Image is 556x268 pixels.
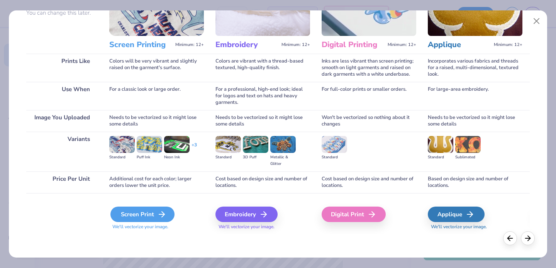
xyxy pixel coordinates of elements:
p: You can change this later. [26,10,98,16]
div: Cost based on design size and number of locations. [322,171,416,193]
div: Additional cost for each color; larger orders lower the unit price. [109,171,204,193]
div: Metallic & Glitter [270,154,296,167]
span: Minimum: 12+ [175,42,204,47]
div: Puff Ink [137,154,162,161]
div: Image You Uploaded [26,110,98,132]
div: Colors are vibrant with a thread-based textured, high-quality finish. [215,54,310,82]
div: Embroidery [215,207,278,222]
div: Sublimated [455,154,481,161]
div: Based on design size and number of locations. [428,171,522,193]
img: 3D Puff [243,136,268,153]
div: Needs to be vectorized so it might lose some details [109,110,204,132]
div: Variants [26,132,98,171]
div: For a professional, high-end look; ideal for logos and text on hats and heavy garments. [215,82,310,110]
span: Minimum: 12+ [494,42,522,47]
div: For large-area embroidery. [428,82,522,110]
div: Standard [109,154,135,161]
img: Sublimated [455,136,481,153]
img: Metallic & Glitter [270,136,296,153]
div: + 3 [192,142,197,155]
img: Standard [322,136,347,153]
div: Screen Print [110,207,175,222]
div: Colors will be very vibrant and slightly raised on the garment's surface. [109,54,204,82]
h3: Applique [428,40,491,50]
div: Price Per Unit [26,171,98,193]
div: Needs to be vectorized so it might lose some details [215,110,310,132]
span: We'll vectorize your image. [109,224,204,230]
span: Minimum: 12+ [388,42,416,47]
div: Neon Ink [164,154,190,161]
div: Applique [428,207,485,222]
div: Standard [215,154,241,161]
div: For a classic look or large order. [109,82,204,110]
div: Incorporates various fabrics and threads for a raised, multi-dimensional, textured look. [428,54,522,82]
div: Won't be vectorized so nothing about it changes [322,110,416,132]
div: Prints Like [26,54,98,82]
div: Use When [26,82,98,110]
div: Cost based on design size and number of locations. [215,171,310,193]
div: Standard [322,154,347,161]
span: We'll vectorize your image. [215,224,310,230]
button: Close [529,14,544,29]
h3: Screen Printing [109,40,172,50]
div: For full-color prints or smaller orders. [322,82,416,110]
h3: Digital Printing [322,40,385,50]
div: 3D Puff [243,154,268,161]
h3: Embroidery [215,40,278,50]
img: Standard [215,136,241,153]
img: Standard [428,136,453,153]
span: We'll vectorize your image. [428,224,522,230]
div: Needs to be vectorized so it might lose some details [428,110,522,132]
img: Neon Ink [164,136,190,153]
img: Standard [109,136,135,153]
div: Inks are less vibrant than screen printing; smooth on light garments and raised on dark garments ... [322,54,416,82]
div: Standard [428,154,453,161]
img: Puff Ink [137,136,162,153]
span: Minimum: 12+ [281,42,310,47]
div: Digital Print [322,207,386,222]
